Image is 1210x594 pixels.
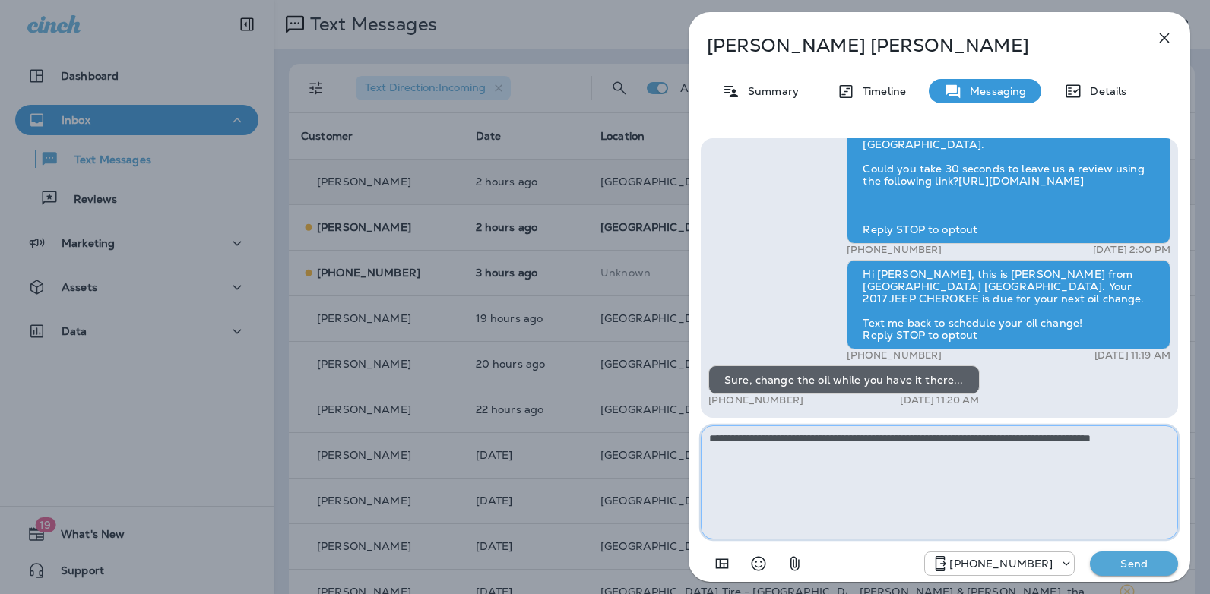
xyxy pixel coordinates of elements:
p: [PERSON_NAME] [PERSON_NAME] [707,35,1122,56]
p: Timeline [855,85,906,97]
p: [PHONE_NUMBER] [847,349,942,362]
p: Summary [740,85,799,97]
p: [DATE] 2:00 PM [1093,244,1170,256]
div: +1 (984) 409-9300 [925,555,1074,573]
p: [PHONE_NUMBER] [708,394,803,406]
button: Add in a premade template [707,548,737,579]
p: Details [1082,85,1126,97]
div: Hi [PERSON_NAME]! Thank you for choosing [GEOGRAPHIC_DATA] [GEOGRAPHIC_DATA] [GEOGRAPHIC_DATA]. C... [847,106,1170,244]
button: Send [1090,551,1178,576]
p: Messaging [962,85,1026,97]
div: Hi [PERSON_NAME], this is [PERSON_NAME] from [GEOGRAPHIC_DATA] [GEOGRAPHIC_DATA]. Your 2017 JEEP ... [847,260,1170,349]
p: [DATE] 11:19 AM [1094,349,1170,362]
p: [PHONE_NUMBER] [949,558,1053,570]
button: Select an emoji [743,548,774,579]
p: Send [1102,557,1166,570]
p: [PHONE_NUMBER] [847,244,942,256]
div: Sure, change the oil while you have it there... [708,365,980,394]
p: [DATE] 11:20 AM [900,394,979,406]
